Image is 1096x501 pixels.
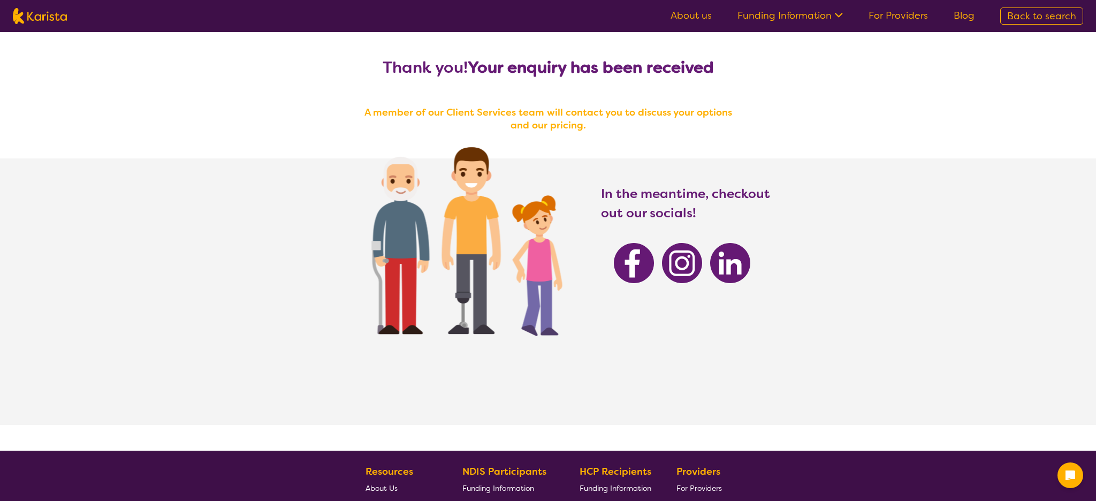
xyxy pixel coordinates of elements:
h2: Thank you! [355,58,741,77]
img: Karista Facebook [614,243,654,283]
h4: A member of our Client Services team will contact you to discuss your options and our pricing. [355,106,741,132]
b: NDIS Participants [462,465,546,478]
span: For Providers [676,483,722,493]
b: Resources [366,465,413,478]
span: Funding Information [462,483,534,493]
img: Karista Linkedin [710,243,750,283]
img: Karista provider enquiry success [340,120,585,356]
a: Funding Information [737,9,843,22]
img: Karista logo [13,8,67,24]
a: For Providers [676,480,726,496]
span: Back to search [1007,10,1076,22]
a: About us [671,9,712,22]
a: For Providers [869,9,928,22]
a: Funding Information [462,480,554,496]
a: Funding Information [580,480,651,496]
h3: In the meantime, checkout out our socials! [601,184,771,223]
b: HCP Recipients [580,465,651,478]
span: Funding Information [580,483,651,493]
img: Karista Instagram [662,243,702,283]
span: About Us [366,483,398,493]
a: Back to search [1000,7,1083,25]
b: Providers [676,465,720,478]
a: About Us [366,480,437,496]
a: Blog [954,9,975,22]
b: Your enquiry has been received [468,57,714,78]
